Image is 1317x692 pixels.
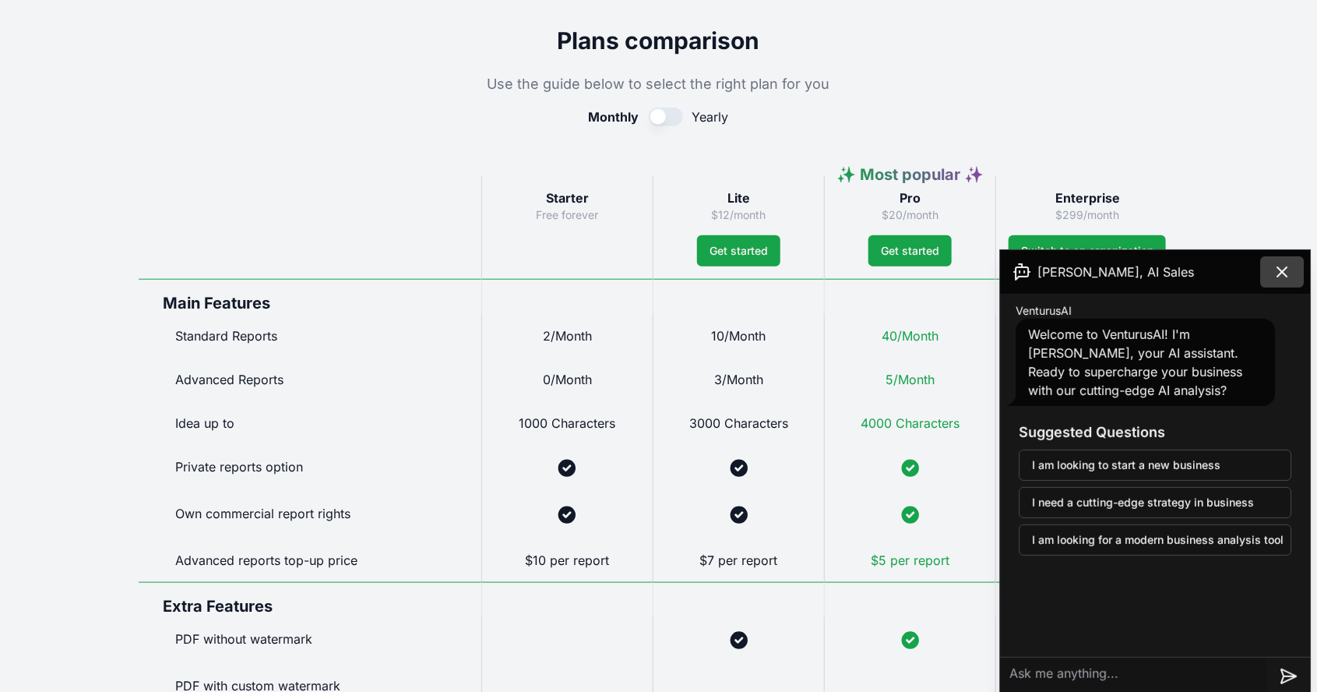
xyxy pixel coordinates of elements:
div: PDF without watermark [139,617,481,664]
span: Get started [881,243,939,259]
span: 5/Month [886,372,935,387]
div: Private reports option [139,445,481,492]
button: Get started [868,235,952,267]
button: Get started [697,235,780,267]
span: 4000 Characters [861,415,960,431]
div: Standard Reports [139,314,481,358]
div: Advanced reports top-up price [139,538,481,582]
span: 3000 Characters [689,415,788,431]
button: I am looking for a modern business analysis tool [1019,524,1291,556]
button: I am looking to start a new business [1019,450,1291,481]
div: Own commercial report rights [139,492,481,538]
span: Welcome to VenturusAI! I'm [PERSON_NAME], your AI assistant. Ready to supercharge your business w... [1028,327,1242,398]
div: Idea up to [139,401,481,445]
p: $299/month [1009,207,1166,223]
h2: Plans comparison [139,26,1179,55]
p: $20/month [837,207,983,223]
span: VenturusAI [1016,303,1072,319]
button: I need a cutting-edge strategy in business [1019,487,1291,518]
div: Extra Features [139,582,481,617]
span: 3/Month [714,372,763,387]
span: ✨ Most popular ✨ [836,165,984,184]
h3: Enterprise [1009,189,1166,207]
span: 0/Month [543,372,592,387]
span: Yearly [692,108,729,126]
h3: Starter [495,189,640,207]
h3: Lite [666,189,812,207]
span: 2/Month [543,328,592,344]
h3: Suggested Questions [1019,422,1291,443]
p: $12/month [666,207,812,223]
span: 40/Month [882,328,938,344]
span: Monthly [589,108,639,126]
div: Main Features [139,279,481,314]
span: $7 per report [700,553,778,568]
span: Get started [710,243,768,259]
span: [PERSON_NAME], AI Sales [1037,263,1194,281]
div: Advanced Reports [139,358,481,401]
span: 1000 Characters [519,415,615,431]
p: Free forever [495,207,640,223]
a: Switch to an organization [1009,235,1166,267]
h3: Pro [837,189,983,207]
span: $5 per report [871,553,949,568]
p: Use the guide below to select the right plan for you [139,73,1179,95]
span: 10/Month [712,328,766,344]
span: $10 per report [525,553,609,568]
